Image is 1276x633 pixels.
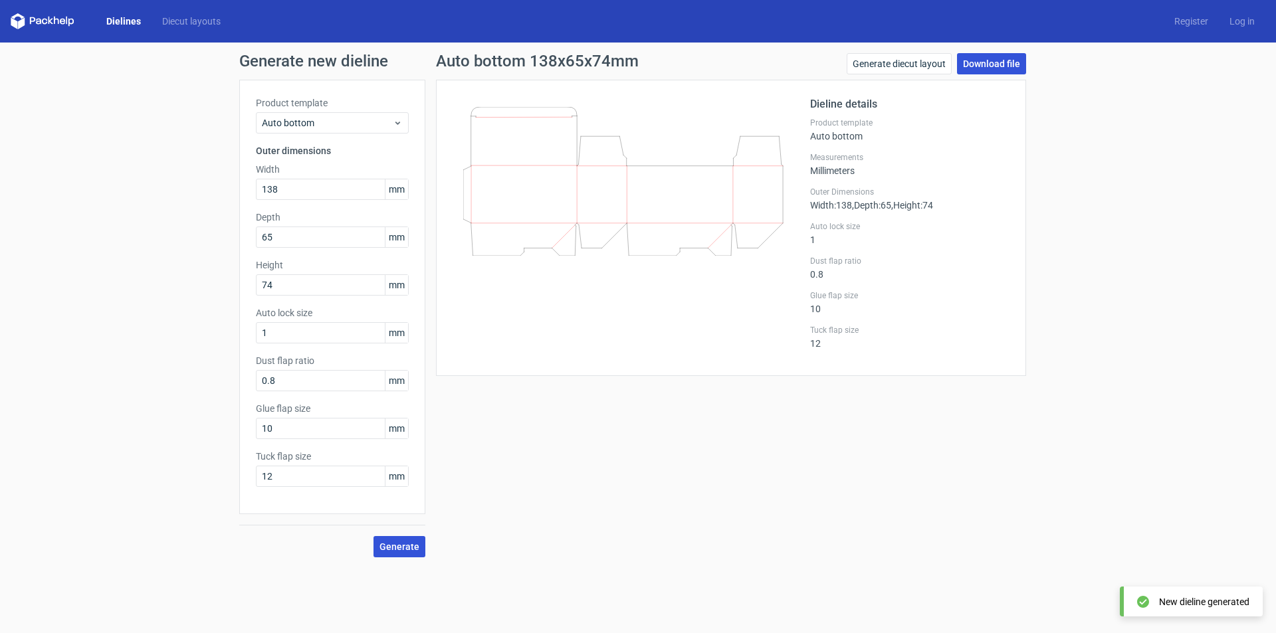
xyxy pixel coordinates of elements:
[810,200,852,211] span: Width : 138
[810,118,1010,128] label: Product template
[239,53,1037,69] h1: Generate new dieline
[810,290,1010,301] label: Glue flap size
[810,96,1010,112] h2: Dieline details
[385,275,408,295] span: mm
[373,536,425,557] button: Generate
[256,402,409,415] label: Glue flap size
[256,258,409,272] label: Height
[852,200,891,211] span: , Depth : 65
[810,325,1010,335] label: Tuck flap size
[1219,15,1265,28] a: Log in
[1164,15,1219,28] a: Register
[810,187,1010,197] label: Outer Dimensions
[891,200,933,211] span: , Height : 74
[1159,595,1249,608] div: New dieline generated
[385,227,408,247] span: mm
[256,163,409,176] label: Width
[385,418,408,438] span: mm
[810,118,1010,141] div: Auto bottom
[256,354,409,367] label: Dust flap ratio
[256,306,409,319] label: Auto lock size
[810,221,1010,232] label: Auto lock size
[957,53,1026,74] a: Download file
[262,116,393,130] span: Auto bottom
[810,256,1010,280] div: 0.8
[810,325,1010,349] div: 12
[385,179,408,199] span: mm
[810,152,1010,176] div: Millimeters
[847,53,952,74] a: Generate diecut layout
[256,211,409,224] label: Depth
[810,221,1010,245] div: 1
[810,152,1010,163] label: Measurements
[385,323,408,343] span: mm
[385,371,408,391] span: mm
[256,450,409,463] label: Tuck flap size
[152,15,231,28] a: Diecut layouts
[810,290,1010,314] div: 10
[96,15,152,28] a: Dielines
[379,542,419,551] span: Generate
[385,466,408,486] span: mm
[810,256,1010,266] label: Dust flap ratio
[256,96,409,110] label: Product template
[436,53,639,69] h1: Auto bottom 138x65x74mm
[256,144,409,157] h3: Outer dimensions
